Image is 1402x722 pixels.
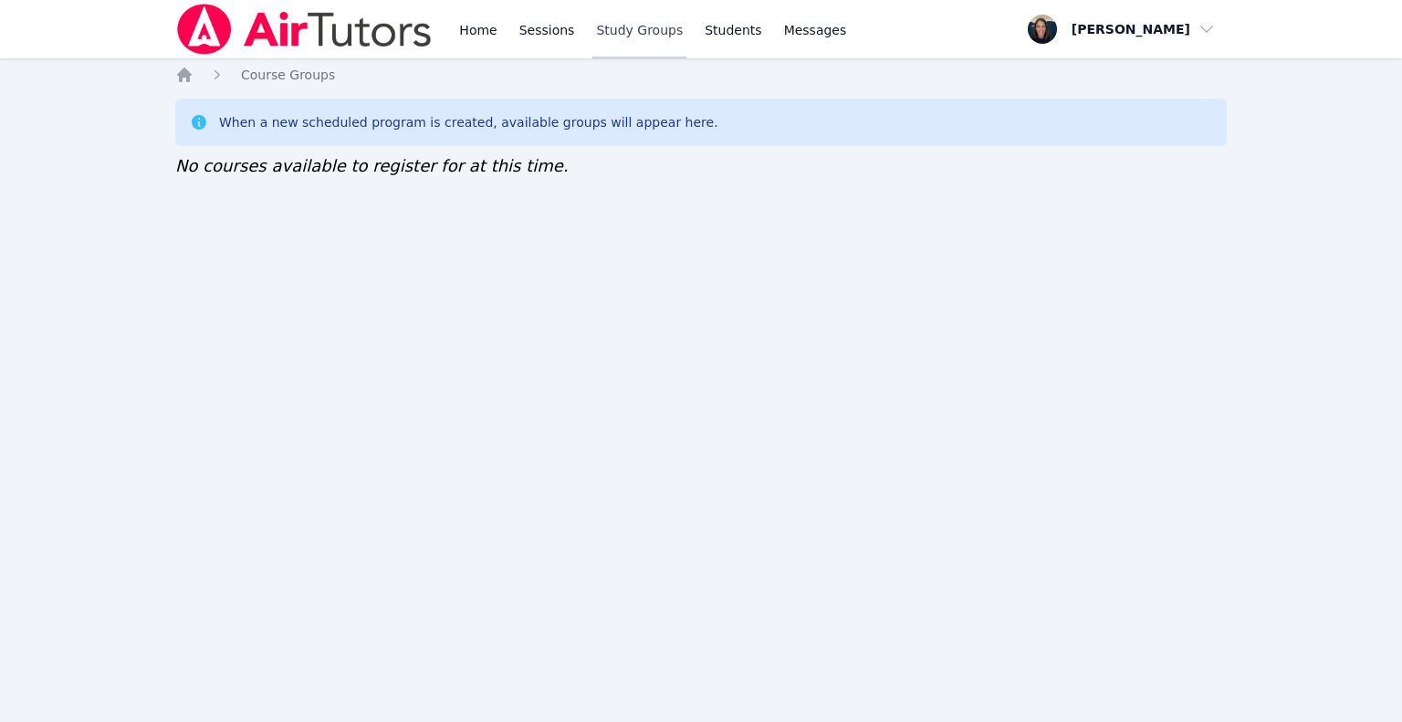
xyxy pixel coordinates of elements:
[784,21,847,39] span: Messages
[219,113,718,131] div: When a new scheduled program is created, available groups will appear here.
[175,66,1227,84] nav: Breadcrumb
[241,68,335,82] span: Course Groups
[175,156,569,175] span: No courses available to register for at this time.
[241,66,335,84] a: Course Groups
[175,4,434,55] img: Air Tutors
